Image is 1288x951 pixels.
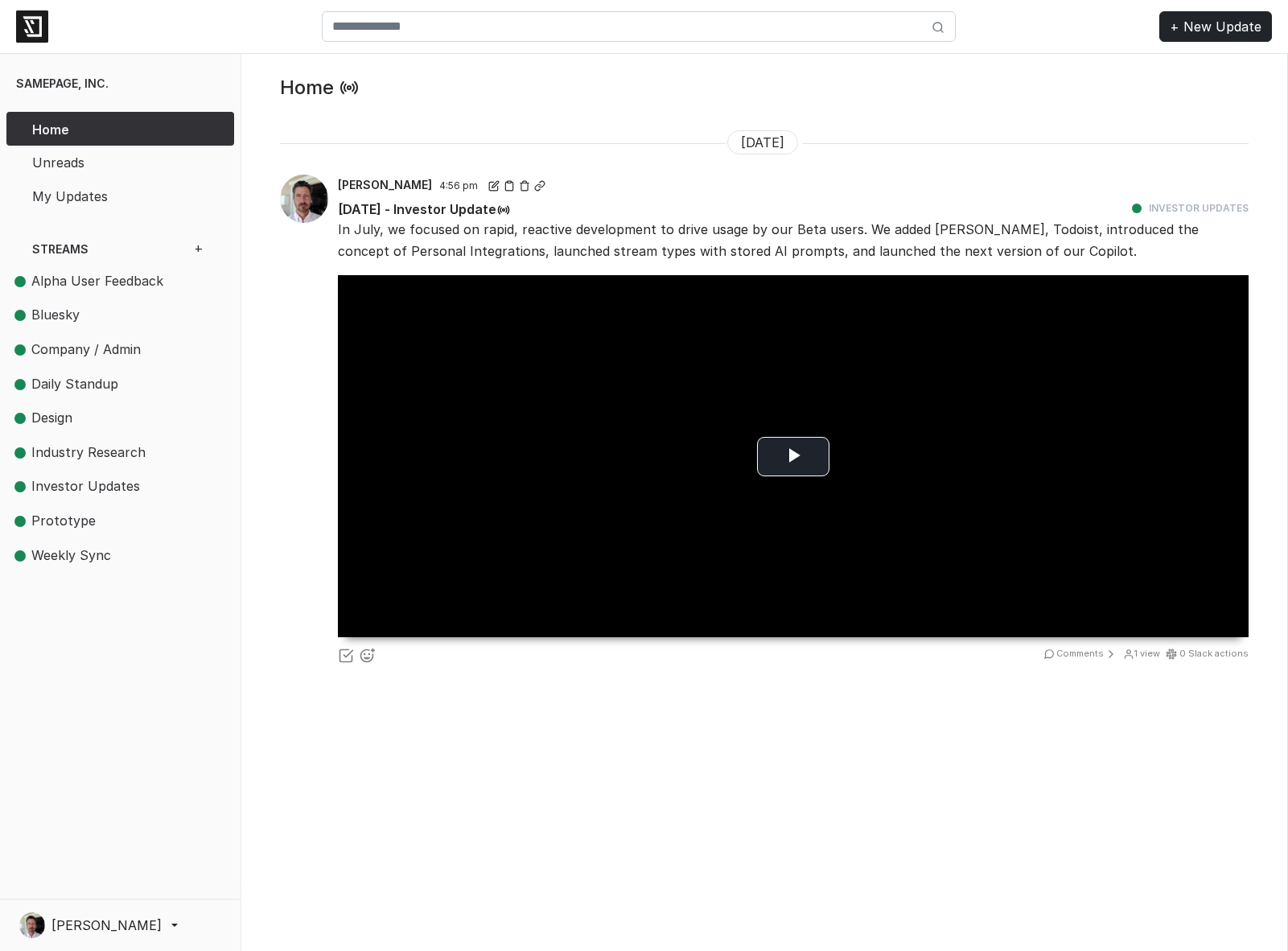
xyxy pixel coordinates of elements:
span: Design [14,408,185,429]
button: Read this update to me [496,198,511,219]
a: Alpha User Feedback [6,264,221,298]
img: logo-6ba331977e59facfbff2947a2e854c94a5e6b03243a11af005d3916e8cc67d17.png [16,10,48,43]
span: 0 Slack actions [1179,648,1249,659]
span: Company / Admin [31,341,141,357]
span: Bluesky [14,305,185,326]
span: Industry Research [14,443,185,463]
span: Investor Updates [14,476,185,497]
span: Company / Admin [14,340,185,360]
a: Home [19,112,221,146]
span: Industry Research [31,444,146,460]
span: Weekly Sync [14,545,185,566]
span: Home [32,120,185,139]
span: 1 view [1123,648,1160,659]
span: Prototype [31,513,96,529]
a: Comments [1043,648,1120,659]
span: Alpha User Feedback [14,271,185,292]
span: Streams [32,241,159,257]
span: Daily Standup [31,376,118,392]
span: Prototype [14,511,185,532]
span: Weekly Sync [31,547,111,563]
a: My Updates [19,179,221,212]
span: 4:56 pm [439,179,478,191]
a: + [176,232,221,264]
span: + [189,239,208,257]
span: Bluesky [31,307,80,323]
a: Design [6,401,221,436]
a: Investor Updates [6,470,221,504]
span: Design [31,410,72,426]
span: Daily Standup [14,374,185,395]
a: Daily Standup [6,367,221,401]
turbo-frame: Comments [1056,648,1104,659]
span: [DATE] [727,130,798,154]
span: Samepage, Inc. [16,76,109,90]
button: Play Video [757,437,829,476]
a: [PERSON_NAME] [338,176,439,192]
a: Company / Admin [6,332,221,367]
p: In July, we focused on rapid, reactive development to drive usage by our Beta users. We added [PE... [338,219,1249,262]
span: Investor Updates [31,478,140,494]
span: [DATE] - Investor Update [338,197,511,219]
a: 0 Slack actions [1166,648,1249,659]
a: Weekly Sync [6,538,221,573]
a: Investor Updates [1149,202,1249,214]
span: [PERSON_NAME] [51,916,162,935]
a: Unreads [19,146,221,179]
img: Paul Wicker [280,175,328,223]
a: [PERSON_NAME] [19,912,221,938]
a: Prototype [6,504,221,538]
h4: Home [280,73,334,97]
a: Read new updates [339,81,359,97]
span: My Updates [32,187,185,206]
div: Video Player [338,275,1249,637]
img: Paul Wicker [19,912,45,938]
span: Unreads [32,153,185,172]
a: + New Update [1159,11,1272,42]
span: [PERSON_NAME] [338,178,432,191]
a: Industry Research [6,435,221,470]
a: Streams [19,232,172,264]
a: Bluesky [6,298,221,333]
span: Alpha User Feedback [31,273,163,289]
